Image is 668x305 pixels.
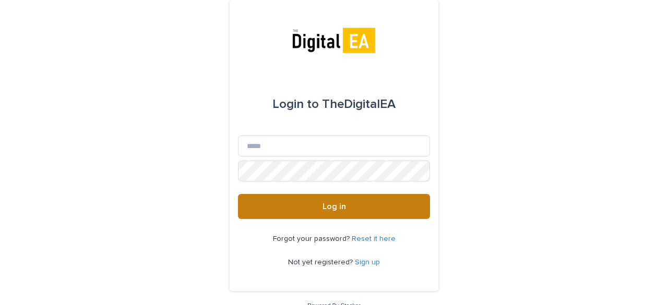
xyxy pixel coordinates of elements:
[288,259,355,266] span: Not yet registered?
[272,98,319,111] span: Login to
[272,90,396,119] div: TheDigitalEA
[289,25,379,56] img: mpnAKsivTWiDOsumdcjk
[238,194,430,219] button: Log in
[352,235,396,242] a: Reset it here
[355,259,380,266] a: Sign up
[273,235,352,242] span: Forgot your password?
[323,202,346,211] span: Log in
